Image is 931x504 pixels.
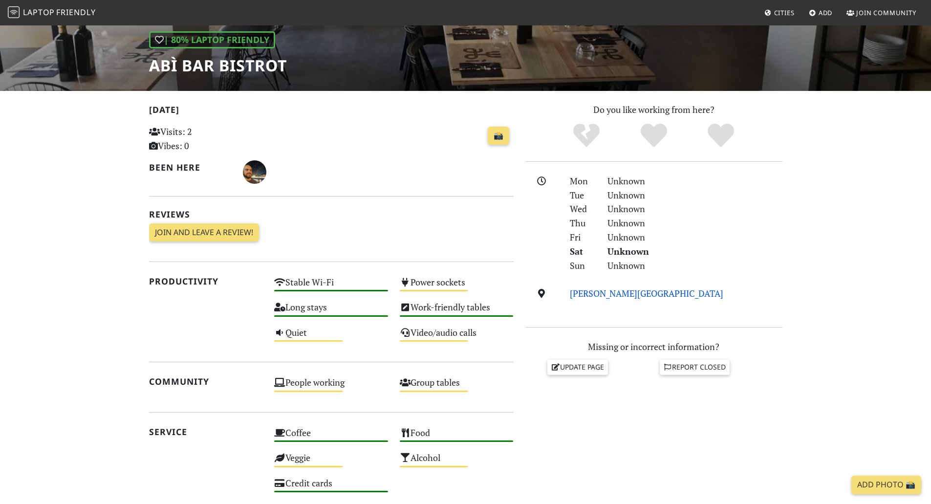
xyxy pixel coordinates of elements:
div: Sun [564,259,601,273]
span: Laptop [23,7,55,18]
a: Join and leave a review! [149,223,259,242]
div: Unknown [602,174,788,188]
div: Video/audio calls [394,325,520,350]
div: Group tables [394,374,520,399]
span: Simone Scarduzio [243,165,266,177]
div: Unknown [602,230,788,244]
div: Quiet [268,325,394,350]
h2: Been here [149,162,232,173]
div: Unknown [602,188,788,202]
a: Join Community [843,4,920,22]
div: Sat [564,244,601,259]
div: Veggie [268,450,394,475]
span: Friendly [56,7,95,18]
div: Food [394,425,520,450]
a: Cities [760,4,799,22]
span: Cities [774,8,795,17]
h2: Productivity [149,276,263,286]
div: Mon [564,174,601,188]
div: Definitely! [687,122,755,149]
div: Fri [564,230,601,244]
div: No [553,122,620,149]
h2: Reviews [149,209,514,219]
h2: Service [149,427,263,437]
p: Do you like working from here? [525,103,782,117]
div: Thu [564,216,601,230]
div: | 80% Laptop Friendly [149,31,275,48]
img: 1154-simone.jpg [243,160,266,184]
div: Unknown [602,259,788,273]
div: Coffee [268,425,394,450]
span: Join Community [856,8,916,17]
div: Tue [564,188,601,202]
h1: Abì bar bistrot [149,56,287,75]
h2: [DATE] [149,105,514,119]
a: LaptopFriendly LaptopFriendly [8,4,96,22]
div: People working [268,374,394,399]
div: Stable Wi-Fi [268,274,394,299]
a: [PERSON_NAME][GEOGRAPHIC_DATA] [570,287,723,299]
a: Report closed [660,360,730,374]
span: Add [819,8,833,17]
a: Add [805,4,837,22]
div: Yes [620,122,688,149]
div: Alcohol [394,450,520,475]
a: 📸 [488,127,509,145]
div: Wed [564,202,601,216]
div: Unknown [602,202,788,216]
div: Unknown [602,244,788,259]
div: Unknown [602,216,788,230]
p: Visits: 2 Vibes: 0 [149,125,263,153]
h2: Community [149,376,263,387]
a: Update page [547,360,608,374]
div: Long stays [268,299,394,324]
div: Power sockets [394,274,520,299]
img: LaptopFriendly [8,6,20,18]
p: Missing or incorrect information? [525,340,782,354]
div: Credit cards [268,475,394,500]
div: Work-friendly tables [394,299,520,324]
